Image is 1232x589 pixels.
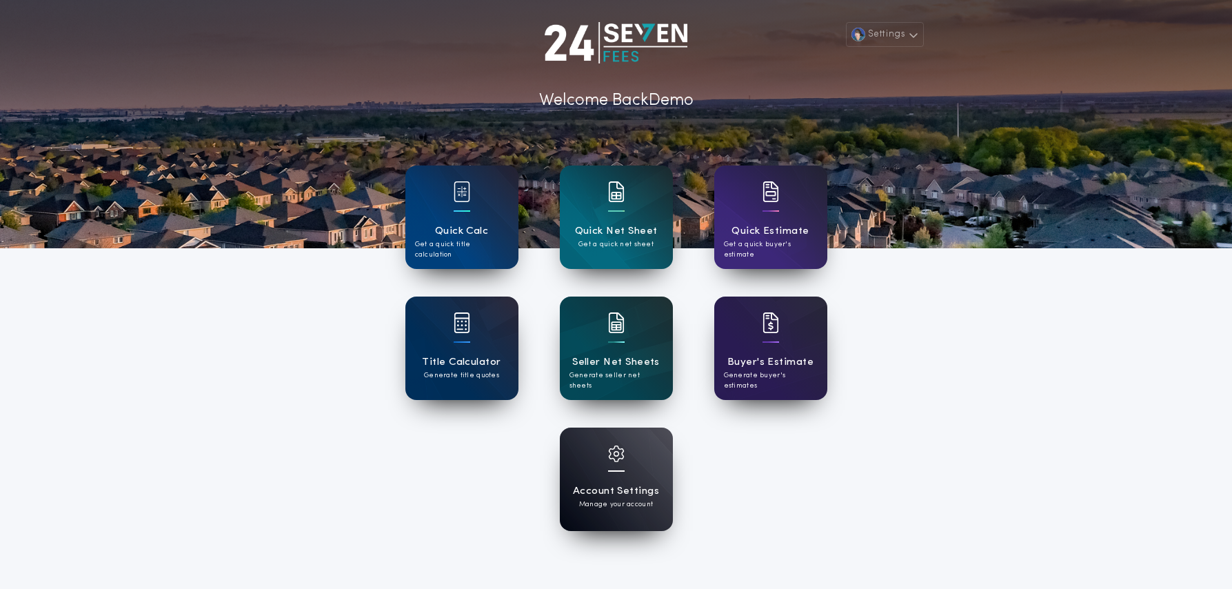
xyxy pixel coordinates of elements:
[727,355,814,370] h1: Buyer's Estimate
[569,370,663,391] p: Generate seller net sheets
[714,166,827,269] a: card iconQuick EstimateGet a quick buyer's estimate
[724,370,818,391] p: Generate buyer's estimates
[422,355,501,370] h1: Title Calculator
[608,312,625,333] img: card icon
[405,166,518,269] a: card iconQuick CalcGet a quick title calculation
[724,239,818,260] p: Get a quick buyer's estimate
[763,312,779,333] img: card icon
[415,239,509,260] p: Get a quick title calculation
[560,297,673,400] a: card iconSeller Net SheetsGenerate seller net sheets
[572,355,660,370] h1: Seller Net Sheets
[405,297,518,400] a: card iconTitle CalculatorGenerate title quotes
[435,223,489,239] h1: Quick Calc
[560,166,673,269] a: card iconQuick Net SheetGet a quick net sheet
[608,181,625,202] img: card icon
[608,446,625,462] img: card icon
[424,370,499,381] p: Generate title quotes
[560,428,673,531] a: card iconAccount SettingsManage your account
[545,22,688,63] img: account-logo
[454,312,470,333] img: card icon
[573,483,659,499] h1: Account Settings
[763,181,779,202] img: card icon
[846,22,923,47] button: Settings
[731,223,809,239] h1: Quick Estimate
[578,239,654,250] p: Get a quick net sheet
[579,499,653,510] p: Manage your account
[539,88,694,113] p: Welcome Back Demo
[575,223,658,239] h1: Quick Net Sheet
[851,28,865,41] img: user avatar
[454,181,470,202] img: card icon
[714,297,827,400] a: card iconBuyer's EstimateGenerate buyer's estimates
